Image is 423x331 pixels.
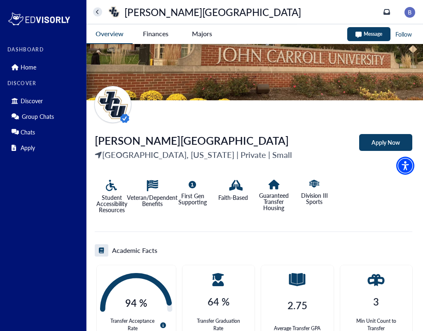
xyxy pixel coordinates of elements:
div: Apply [7,141,81,154]
label: DISCOVER [7,81,81,86]
button: Apply Now [359,134,412,151]
button: Overview [86,24,133,44]
p: Faith-Based [218,194,248,201]
p: [GEOGRAPHIC_DATA], [US_STATE] | Private | Small [95,148,292,161]
p: [PERSON_NAME][GEOGRAPHIC_DATA] [124,7,301,16]
h5: Academic Facts [112,246,157,255]
button: home [93,7,102,16]
div: Home [7,60,81,74]
span: 94 % [100,296,173,310]
a: inbox [383,9,390,15]
div: Group Chats [7,110,81,123]
p: Apply [21,144,35,151]
p: Division III Sports [297,192,331,205]
h4: 64 % [208,296,229,308]
img: universityName [94,86,131,123]
p: Guaranteed Transfer Housing [257,192,291,211]
p: Chats [21,129,35,136]
button: Follow [395,29,413,39]
p: Discover [21,97,43,104]
div: Discover [7,94,81,107]
button: Majors [179,24,225,43]
button: Finances [133,24,179,43]
p: Group Chats [22,113,54,120]
h4: 2.75 [287,299,307,311]
h4: 3 [373,296,379,308]
p: Veteran/Dependent Benefits [127,194,178,207]
img: universityName [108,5,121,19]
div: Chats [7,125,81,139]
div: Accessibility Menu [396,157,414,175]
button: Message [347,27,390,41]
p: First Gen Supporting [176,193,210,205]
img: image [404,7,415,18]
p: Home [21,64,36,71]
p: Student Accessibility Resources [95,194,129,213]
img: logo [7,11,71,27]
label: DASHBOARD [7,47,81,53]
span: [PERSON_NAME][GEOGRAPHIC_DATA] [95,133,289,148]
